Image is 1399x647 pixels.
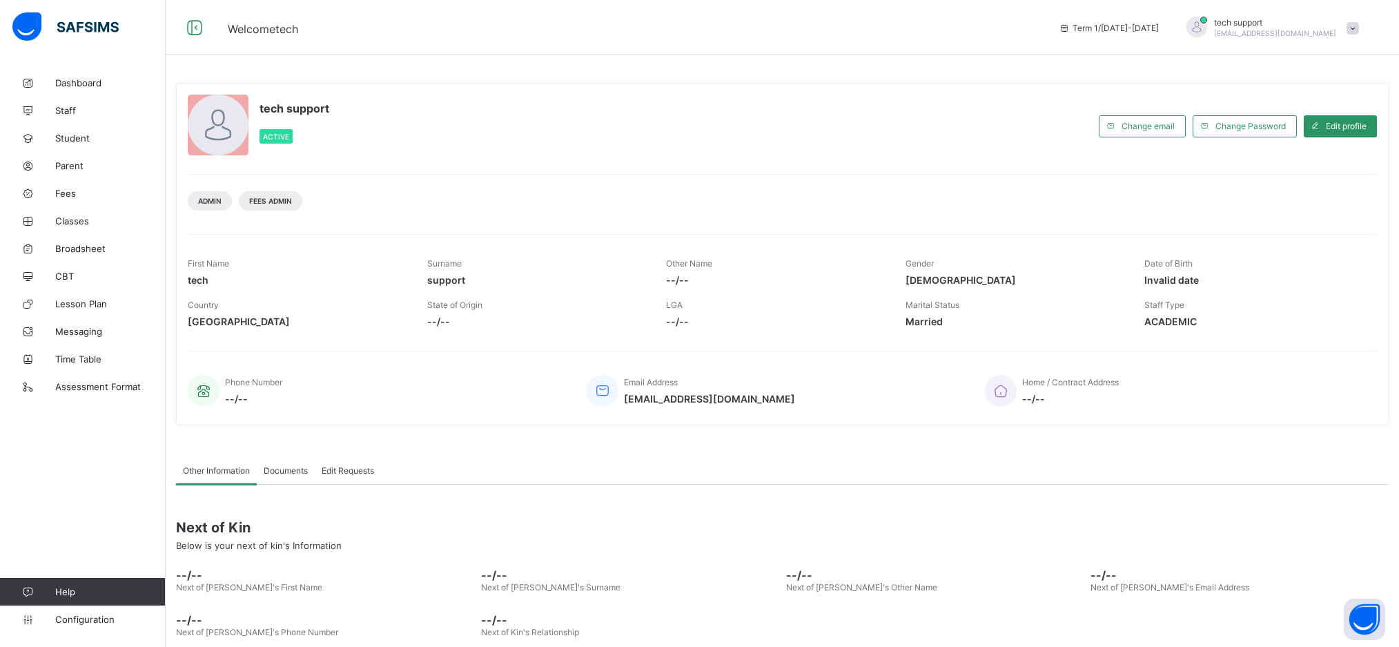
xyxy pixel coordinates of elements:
span: Other Name [666,258,712,269]
span: Fees Admin [249,197,292,205]
span: tech support [1214,17,1336,28]
span: Dashboard [55,77,166,88]
span: --/-- [427,316,646,327]
span: Next of Kin [176,519,1389,536]
span: Invalid date [1144,274,1363,286]
span: ACADEMIC [1144,316,1363,327]
span: --/-- [1090,568,1389,582]
span: Email Address [624,377,678,387]
span: Marital Status [906,300,959,310]
span: --/-- [176,613,474,627]
span: Below is your next of kin's Information [176,540,342,551]
span: Parent [55,160,166,171]
span: tech support [260,102,329,115]
span: First Name [188,258,229,269]
span: Active [263,133,289,141]
span: Time Table [55,354,166,365]
span: Next of [PERSON_NAME]'s Phone Number [176,627,338,637]
span: --/-- [225,393,282,405]
span: --/-- [176,568,474,582]
span: Assessment Format [55,381,166,392]
span: Change Password [1215,121,1286,131]
span: Surname [427,258,462,269]
img: safsims [12,12,119,41]
span: session/term information [1059,23,1159,33]
span: State of Origin [427,300,482,310]
span: Next of [PERSON_NAME]'s Surname [481,582,620,592]
span: --/-- [481,613,779,627]
span: Messaging [55,326,166,337]
span: --/-- [1022,393,1119,405]
span: --/-- [666,316,885,327]
span: Edit Requests [322,465,374,476]
span: Change email [1122,121,1175,131]
span: Staff [55,105,166,116]
span: Country [188,300,219,310]
span: Next of Kin's Relationship [481,627,579,637]
span: Classes [55,215,166,226]
span: Gender [906,258,934,269]
span: Other Information [183,465,250,476]
span: Next of [PERSON_NAME]'s Other Name [786,582,937,592]
span: [DEMOGRAPHIC_DATA] [906,274,1124,286]
span: Fees [55,188,166,199]
span: --/-- [481,568,779,582]
span: Help [55,586,165,597]
span: --/-- [786,568,1084,582]
button: Open asap [1344,599,1385,640]
span: Staff Type [1144,300,1184,310]
span: [GEOGRAPHIC_DATA] [188,316,407,327]
span: Broadsheet [55,243,166,254]
span: support [427,274,646,286]
div: techsupport [1173,17,1366,39]
span: Married [906,316,1124,327]
span: tech [188,274,407,286]
span: [EMAIL_ADDRESS][DOMAIN_NAME] [624,393,795,405]
span: Configuration [55,614,165,625]
span: --/-- [666,274,885,286]
span: Documents [264,465,308,476]
span: Next of [PERSON_NAME]'s First Name [176,582,322,592]
span: Student [55,133,166,144]
span: [EMAIL_ADDRESS][DOMAIN_NAME] [1214,29,1336,37]
span: Home / Contract Address [1022,377,1119,387]
span: Welcome tech [228,22,298,36]
span: Admin [198,197,222,205]
span: Next of [PERSON_NAME]'s Email Address [1090,582,1249,592]
span: LGA [666,300,683,310]
span: Phone Number [225,377,282,387]
span: Date of Birth [1144,258,1193,269]
span: Edit profile [1326,121,1367,131]
span: Lesson Plan [55,298,166,309]
span: CBT [55,271,166,282]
